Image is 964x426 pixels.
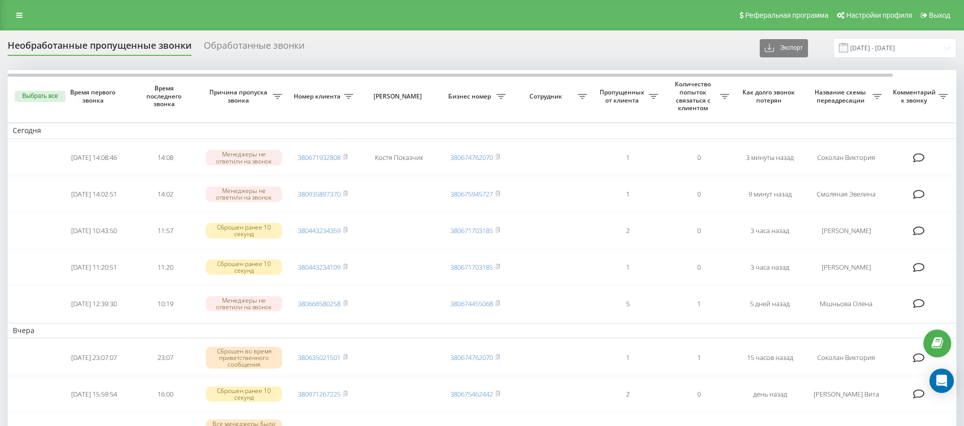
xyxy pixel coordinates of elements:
[206,223,282,238] div: Сброшен ранее 10 секунд
[734,213,805,248] td: 3 часа назад
[592,141,663,175] td: 1
[668,80,720,112] span: Количество попыток связаться с клиентом
[742,88,797,104] span: Как долго звонок потерян
[58,250,130,284] td: [DATE] 11:20:51
[805,377,887,411] td: [PERSON_NAME] Вита
[805,250,887,284] td: [PERSON_NAME]
[811,88,873,104] span: Название схемы переадресации
[846,11,912,19] span: Настройки профиля
[663,340,734,375] td: 1
[450,226,493,235] a: 380671703185
[892,88,939,104] span: Комментарий к звонку
[130,213,201,248] td: 11:57
[58,340,130,375] td: [DATE] 23:07:07
[358,141,440,175] td: Костя Показчик
[15,91,66,102] button: Выбрать все
[450,153,493,162] a: 380674762070
[805,286,887,321] td: Мішньова Олена
[130,141,201,175] td: 14:08
[450,389,493,399] a: 380675462442
[760,39,808,57] button: Экспорт
[130,377,201,411] td: 16:00
[130,177,201,212] td: 14:02
[58,286,130,321] td: [DATE] 12:39:30
[597,88,649,104] span: Пропущенных от клиента
[8,40,192,56] div: Необработанные пропущенные звонки
[734,141,805,175] td: 3 минуты назад
[734,377,805,411] td: день назад
[663,141,734,175] td: 0
[58,213,130,248] td: [DATE] 10:43:50
[734,286,805,321] td: 5 дней назад
[516,92,578,101] span: Сотрудник
[592,213,663,248] td: 2
[206,347,282,369] div: Сброшен во время приветственного сообщения
[592,377,663,411] td: 2
[734,250,805,284] td: 3 часа назад
[663,286,734,321] td: 1
[734,340,805,375] td: 15 часов назад
[298,189,340,199] a: 380935897370
[592,286,663,321] td: 5
[663,213,734,248] td: 0
[450,189,493,199] a: 380675945727
[450,263,493,272] a: 380671703185
[450,299,493,308] a: 380674455068
[206,259,282,275] div: Сброшен ранее 10 секунд
[206,386,282,402] div: Сброшен ранее 10 секунд
[292,92,344,101] span: Номер клиента
[58,141,130,175] td: [DATE] 14:08:46
[929,11,950,19] span: Выход
[592,250,663,284] td: 1
[663,377,734,411] td: 0
[58,377,130,411] td: [DATE] 15:59:54
[445,92,496,101] span: Бизнес номер
[805,213,887,248] td: [PERSON_NAME]
[298,353,340,362] a: 380635021501
[805,141,887,175] td: Соколан Виктория
[298,299,340,308] a: 380668580258
[206,150,282,165] div: Менеджеры не ответили на звонок
[663,250,734,284] td: 0
[67,88,121,104] span: Время первого звонка
[130,340,201,375] td: 23:07
[298,263,340,272] a: 380443234109
[138,84,193,108] span: Время последнего звонка
[745,11,828,19] span: Реферальная программа
[734,177,805,212] td: 9 минут назад
[298,226,340,235] a: 380443234359
[206,296,282,311] div: Менеджеры не ответили на звонок
[204,40,304,56] div: Обработанные звонки
[130,286,201,321] td: 10:19
[298,153,340,162] a: 380671932808
[805,340,887,375] td: Соколан Виктория
[130,250,201,284] td: 11:20
[805,177,887,212] td: Смоляная Эвелина
[58,177,130,212] td: [DATE] 14:02:51
[929,369,954,393] div: Open Intercom Messenger
[663,177,734,212] td: 0
[206,88,273,104] span: Причина пропуска звонка
[367,92,431,101] span: [PERSON_NAME]
[592,340,663,375] td: 1
[206,186,282,202] div: Менеджеры не ответили на звонок
[450,353,493,362] a: 380674762070
[298,389,340,399] a: 380971267225
[592,177,663,212] td: 1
